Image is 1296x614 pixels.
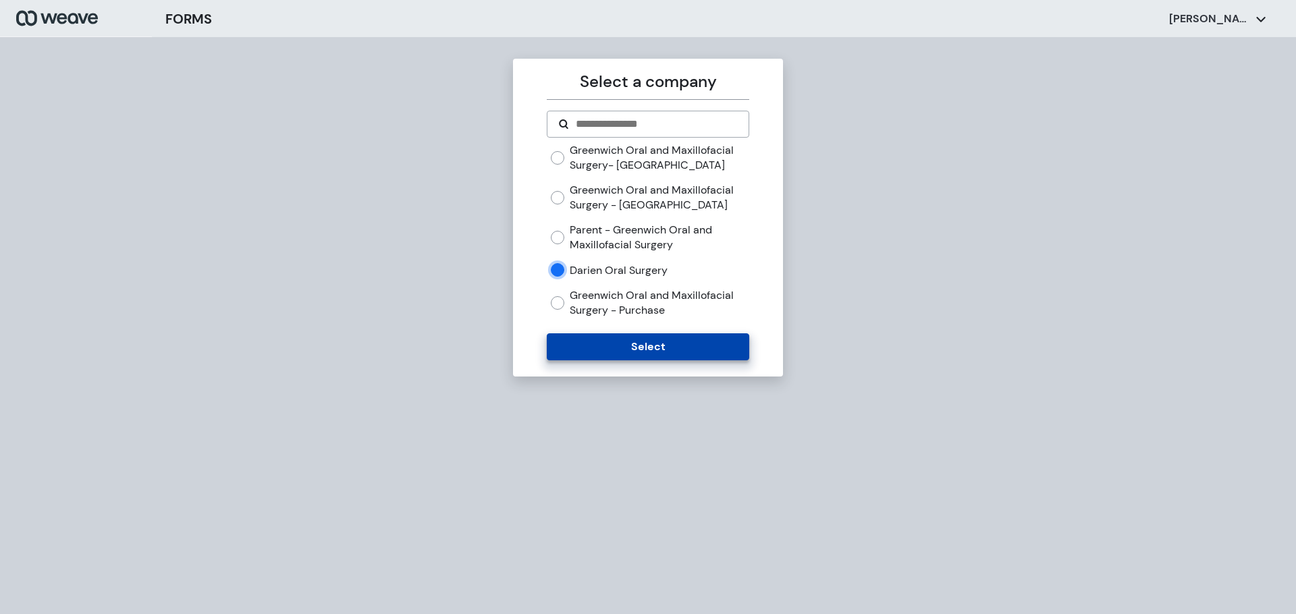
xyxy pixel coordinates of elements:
button: Select [547,333,749,360]
h3: FORMS [165,9,212,29]
p: [PERSON_NAME] [PERSON_NAME] [1169,11,1250,26]
label: Greenwich Oral and Maxillofacial Surgery - [GEOGRAPHIC_DATA] [570,183,749,212]
label: Greenwich Oral and Maxillofacial Surgery - Purchase [570,288,749,317]
p: Select a company [547,69,749,94]
label: Parent - Greenwich Oral and Maxillofacial Surgery [570,223,749,252]
input: Search [574,116,737,132]
label: Greenwich Oral and Maxillofacial Surgery- [GEOGRAPHIC_DATA] [570,143,749,172]
label: Darien Oral Surgery [570,263,668,278]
